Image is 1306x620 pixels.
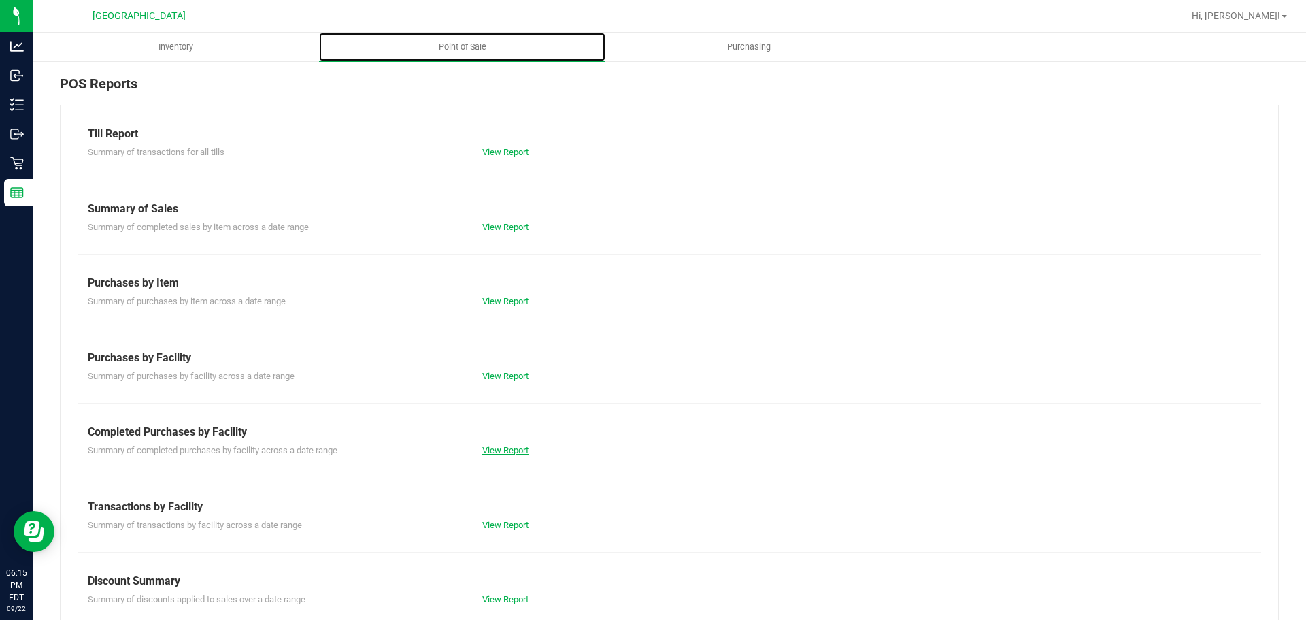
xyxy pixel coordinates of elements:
[6,604,27,614] p: 09/22
[88,126,1251,142] div: Till Report
[88,296,286,306] span: Summary of purchases by item across a date range
[6,567,27,604] p: 06:15 PM EDT
[88,424,1251,440] div: Completed Purchases by Facility
[1192,10,1280,21] span: Hi, [PERSON_NAME]!
[482,520,529,530] a: View Report
[482,222,529,232] a: View Report
[10,157,24,170] inline-svg: Retail
[88,222,309,232] span: Summary of completed sales by item across a date range
[33,33,319,61] a: Inventory
[88,573,1251,589] div: Discount Summary
[88,350,1251,366] div: Purchases by Facility
[88,594,305,604] span: Summary of discounts applied to sales over a date range
[88,201,1251,217] div: Summary of Sales
[482,147,529,157] a: View Report
[93,10,186,22] span: [GEOGRAPHIC_DATA]
[482,296,529,306] a: View Report
[10,69,24,82] inline-svg: Inbound
[140,41,212,53] span: Inventory
[482,445,529,455] a: View Report
[10,39,24,53] inline-svg: Analytics
[10,186,24,199] inline-svg: Reports
[88,371,295,381] span: Summary of purchases by facility across a date range
[10,98,24,112] inline-svg: Inventory
[88,445,337,455] span: Summary of completed purchases by facility across a date range
[605,33,892,61] a: Purchasing
[88,147,224,157] span: Summary of transactions for all tills
[319,33,605,61] a: Point of Sale
[482,594,529,604] a: View Report
[709,41,789,53] span: Purchasing
[88,520,302,530] span: Summary of transactions by facility across a date range
[14,511,54,552] iframe: Resource center
[482,371,529,381] a: View Report
[60,74,1279,105] div: POS Reports
[88,499,1251,515] div: Transactions by Facility
[420,41,505,53] span: Point of Sale
[10,127,24,141] inline-svg: Outbound
[88,275,1251,291] div: Purchases by Item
